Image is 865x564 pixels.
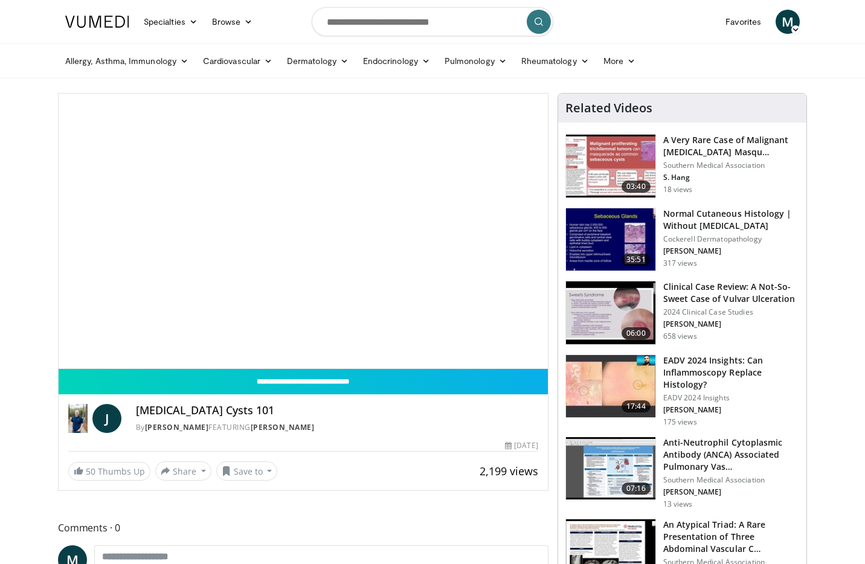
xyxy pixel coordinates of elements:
a: [PERSON_NAME] [145,422,209,432]
h4: [MEDICAL_DATA] Cysts 101 [136,404,538,417]
a: 03:40 A Very Rare Case of Malignant [MEDICAL_DATA] Masqu… Southern Medical Association S. Hang 18... [565,134,799,198]
button: Share [155,461,211,481]
a: Dermatology [280,49,356,73]
span: 06:00 [622,327,651,339]
div: By FEATURING [136,422,538,433]
video-js: Video Player [59,94,548,369]
span: 07:16 [622,482,651,495]
p: Southern Medical Association [663,161,799,170]
span: 2,199 views [480,464,538,478]
span: 35:51 [622,254,651,266]
p: Southern Medical Association [663,475,799,485]
a: Favorites [718,10,768,34]
p: EADV 2024 Insights [663,393,799,403]
img: cd4a92e4-2b31-4376-97fb-4364d1c8cf52.150x105_q85_crop-smart_upscale.jpg [566,208,655,271]
img: 15a2a6c9-b512-40ee-91fa-a24d648bcc7f.150x105_q85_crop-smart_upscale.jpg [566,135,655,197]
p: 317 views [663,258,697,268]
p: S. Hang [663,173,799,182]
h3: Anti-Neutrophil Cytoplasmic Antibody (ANCA) Associated Pulmonary Vas… [663,437,799,473]
a: Browse [205,10,260,34]
img: 2e26c7c5-ede0-4b44-894d-3a9364780452.150x105_q85_crop-smart_upscale.jpg [566,281,655,344]
a: More [596,49,643,73]
img: 21dd94d6-2aa4-4e90-8e67-e9d24ce83a66.150x105_q85_crop-smart_upscale.jpg [566,355,655,418]
p: 658 views [663,332,697,341]
p: 2024 Clinical Case Studies [663,307,799,317]
h3: EADV 2024 Insights: Can Inflammoscopy Replace Histology? [663,354,799,391]
input: Search topics, interventions [312,7,553,36]
h4: Related Videos [565,101,652,115]
a: Allergy, Asthma, Immunology [58,49,196,73]
h3: Clinical Case Review: A Not-So-Sweet Case of Vulvar Ulceration [663,281,799,305]
p: Cockerell Dermatopathology [663,234,799,244]
h3: A Very Rare Case of Malignant [MEDICAL_DATA] Masqu… [663,134,799,158]
span: 17:44 [622,400,651,412]
span: 03:40 [622,181,651,193]
a: Specialties [137,10,205,34]
h3: An Atypical Triad: A Rare Presentation of Three Abdominal Vascular C… [663,519,799,555]
a: Cardiovascular [196,49,280,73]
a: [PERSON_NAME] [251,422,315,432]
a: M [776,10,800,34]
p: [PERSON_NAME] [663,246,799,256]
p: 18 views [663,185,693,194]
h3: Normal Cutaneous Histology | Without [MEDICAL_DATA] [663,208,799,232]
p: 13 views [663,499,693,509]
p: [PERSON_NAME] [663,487,799,497]
button: Save to [216,461,278,481]
a: 50 Thumbs Up [68,462,150,481]
a: 07:16 Anti-Neutrophil Cytoplasmic Antibody (ANCA) Associated Pulmonary Vas… Southern Medical Asso... [565,437,799,509]
a: 35:51 Normal Cutaneous Histology | Without [MEDICAL_DATA] Cockerell Dermatopathology [PERSON_NAME... [565,208,799,272]
img: 088b5fac-d6ad-43d4-be1a-44ee880f5bb0.150x105_q85_crop-smart_upscale.jpg [566,437,655,500]
p: [PERSON_NAME] [663,319,799,329]
a: 17:44 EADV 2024 Insights: Can Inflammoscopy Replace Histology? EADV 2024 Insights [PERSON_NAME] 1... [565,354,799,427]
span: 50 [86,466,95,477]
p: 175 views [663,417,697,427]
img: Dr. Jordan Rennicke [68,404,88,433]
a: Pulmonology [437,49,514,73]
div: [DATE] [505,440,538,451]
p: [PERSON_NAME] [663,405,799,415]
a: Endocrinology [356,49,437,73]
span: Comments 0 [58,520,548,536]
a: 06:00 Clinical Case Review: A Not-So-Sweet Case of Vulvar Ulceration 2024 Clinical Case Studies [... [565,281,799,345]
a: J [92,404,121,433]
a: Rheumatology [514,49,596,73]
img: VuMedi Logo [65,16,129,28]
